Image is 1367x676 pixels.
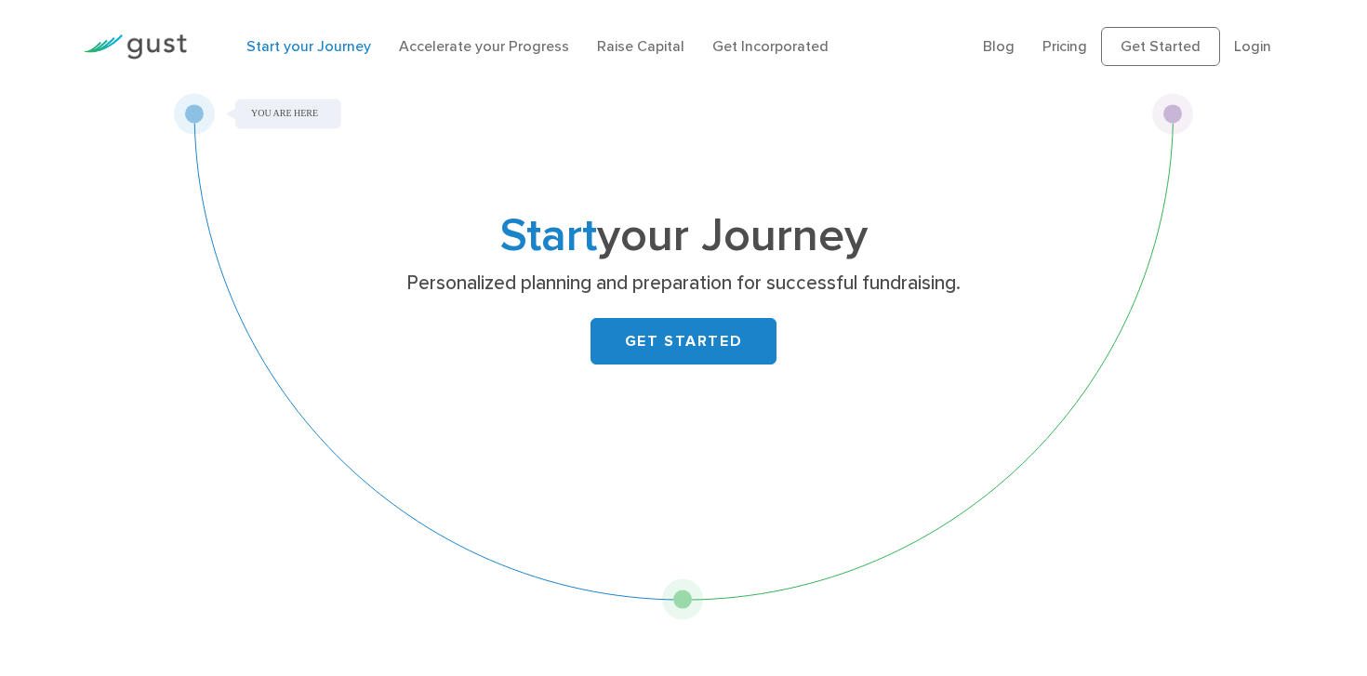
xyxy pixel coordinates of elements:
a: Raise Capital [597,37,684,55]
a: Pricing [1042,37,1087,55]
a: Get Incorporated [712,37,829,55]
h1: your Journey [316,215,1051,258]
img: Gust Logo [83,34,187,60]
a: GET STARTED [591,318,776,365]
a: Start your Journey [246,37,371,55]
a: Login [1234,37,1271,55]
p: Personalized planning and preparation for successful fundraising. [324,271,1044,297]
a: Get Started [1101,27,1220,66]
a: Accelerate your Progress [399,37,569,55]
span: Start [500,208,597,263]
a: Blog [983,37,1015,55]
